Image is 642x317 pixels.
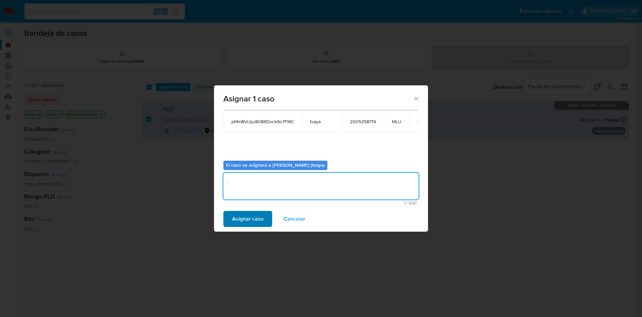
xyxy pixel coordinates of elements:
[310,118,334,125] span: tvaya
[392,118,401,125] span: MLU
[232,212,263,226] span: Asignar caso
[223,211,272,227] button: Asignar caso
[417,117,425,125] button: icon-button
[225,201,417,205] span: Máximo 500 caracteres
[284,212,305,226] span: Cancelar
[231,118,294,125] span: pMm8Vczju8086Dock9o7Fl6C
[350,118,376,125] span: 2005258719
[223,173,419,200] textarea: .
[275,211,314,227] button: Cancelar
[413,95,419,101] button: Cerrar ventana
[226,162,325,168] b: El caso se asignará a [PERSON_NAME] (tvaya)
[214,85,428,232] div: assign-modal
[223,95,413,103] span: Asignar 1 caso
